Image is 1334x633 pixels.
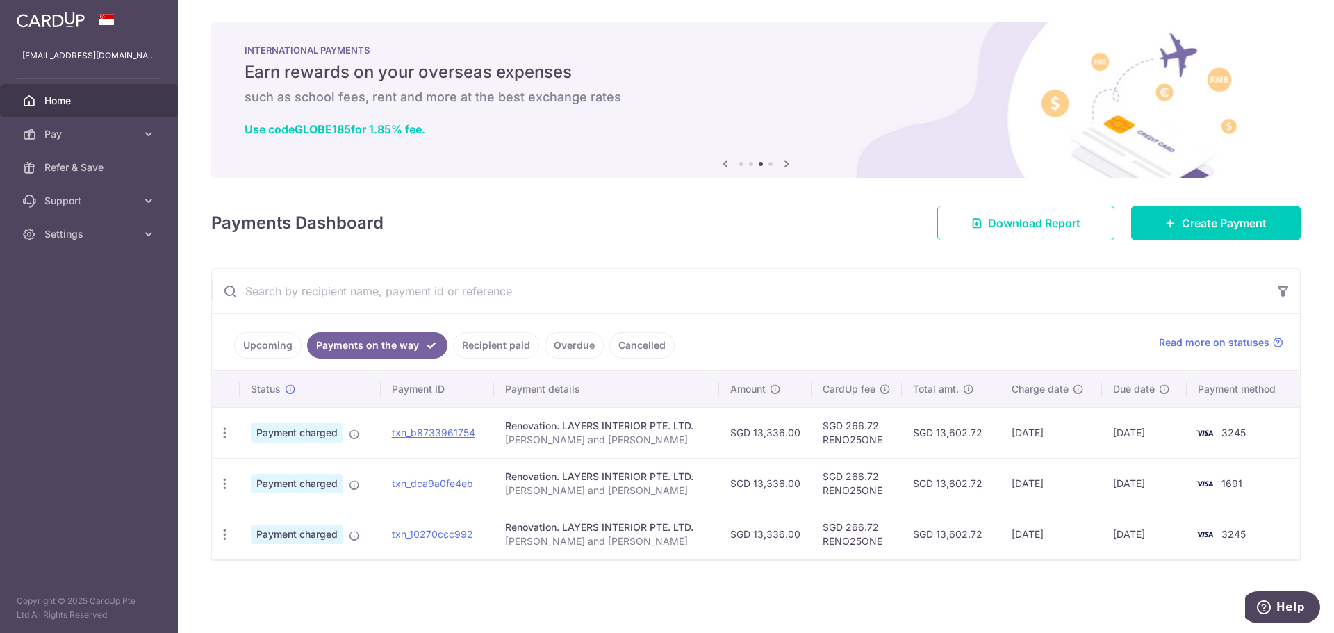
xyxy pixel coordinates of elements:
td: SGD 13,336.00 [719,458,812,509]
a: Payments on the way [307,332,447,359]
img: International Payment Banner [211,22,1301,178]
span: Payment charged [251,474,343,493]
span: Payment charged [251,423,343,443]
td: [DATE] [1000,509,1102,559]
a: Use codeGLOBE185for 1.85% fee. [245,122,425,136]
td: SGD 266.72 RENO25ONE [812,509,902,559]
span: Refer & Save [44,161,136,174]
span: Payment charged [251,525,343,544]
a: Recipient paid [453,332,539,359]
b: GLOBE185 [295,122,351,136]
span: 1691 [1221,477,1242,489]
a: Cancelled [609,332,675,359]
a: Create Payment [1131,206,1301,240]
a: txn_10270ccc992 [392,528,473,540]
p: [PERSON_NAME] and [PERSON_NAME] [505,433,709,447]
td: [DATE] [1102,407,1187,458]
span: Support [44,194,136,208]
p: INTERNATIONAL PAYMENTS [245,44,1267,56]
td: SGD 13,602.72 [902,509,1000,559]
iframe: Opens a widget where you can find more information [1245,591,1320,626]
h4: Payments Dashboard [211,211,384,236]
td: [DATE] [1000,407,1102,458]
span: 3245 [1221,528,1246,540]
a: Upcoming [234,332,302,359]
a: Overdue [545,332,604,359]
td: SGD 13,602.72 [902,407,1000,458]
span: 3245 [1221,427,1246,438]
div: Renovation. LAYERS INTERIOR PTE. LTD. [505,520,709,534]
span: Read more on statuses [1159,336,1269,350]
span: Settings [44,227,136,241]
td: SGD 13,336.00 [719,509,812,559]
img: Bank Card [1191,425,1219,441]
td: SGD 266.72 RENO25ONE [812,407,902,458]
div: Renovation. LAYERS INTERIOR PTE. LTD. [505,419,709,433]
img: CardUp [17,11,85,28]
a: txn_b8733961754 [392,427,475,438]
input: Search by recipient name, payment id or reference [212,269,1267,313]
a: Download Report [937,206,1114,240]
p: [EMAIL_ADDRESS][DOMAIN_NAME] [22,49,156,63]
td: SGD 266.72 RENO25ONE [812,458,902,509]
span: Amount [730,382,766,396]
span: Pay [44,127,136,141]
p: [PERSON_NAME] and [PERSON_NAME] [505,534,709,548]
th: Payment method [1187,371,1300,407]
span: Create Payment [1182,215,1267,231]
div: Renovation. LAYERS INTERIOR PTE. LTD. [505,470,709,484]
td: SGD 13,336.00 [719,407,812,458]
span: Total amt. [913,382,959,396]
h6: such as school fees, rent and more at the best exchange rates [245,89,1267,106]
span: Due date [1113,382,1155,396]
th: Payment ID [381,371,494,407]
td: [DATE] [1102,509,1187,559]
span: Status [251,382,281,396]
td: [DATE] [1000,458,1102,509]
th: Payment details [494,371,720,407]
img: Bank Card [1191,526,1219,543]
img: Bank Card [1191,475,1219,492]
td: SGD 13,602.72 [902,458,1000,509]
span: CardUp fee [823,382,875,396]
a: txn_dca9a0fe4eb [392,477,473,489]
td: [DATE] [1102,458,1187,509]
p: [PERSON_NAME] and [PERSON_NAME] [505,484,709,498]
h5: Earn rewards on your overseas expenses [245,61,1267,83]
span: Home [44,94,136,108]
span: Download Report [988,215,1080,231]
a: Read more on statuses [1159,336,1283,350]
span: Charge date [1012,382,1069,396]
